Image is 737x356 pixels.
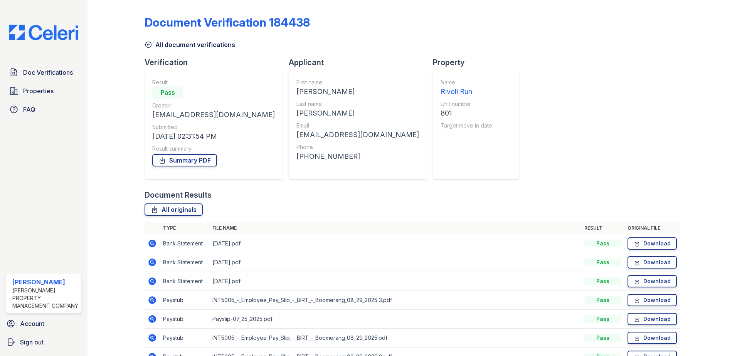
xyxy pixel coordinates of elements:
div: 801 [441,108,492,119]
div: [PERSON_NAME] Property Management Company [12,287,78,310]
td: INT5005_-_Employee_Pay_Slip_-_BIRT_-_Boomerang_08_29_2025.pdf [209,329,581,348]
div: [EMAIL_ADDRESS][DOMAIN_NAME] [296,129,419,140]
a: Sign out [3,334,84,350]
a: Summary PDF [152,154,217,166]
td: Paystub [160,291,209,310]
div: Submitted [152,123,275,131]
a: Doc Verifications [6,65,81,80]
div: Result [152,79,275,86]
a: Download [628,256,677,269]
span: Account [20,319,44,328]
span: Doc Verifications [23,68,73,77]
div: Pass [584,277,621,285]
a: Account [3,316,84,331]
th: Type [160,222,209,234]
a: All document verifications [145,40,235,49]
td: INT5005_-_Employee_Pay_Slip_-_BIRT_-_Boomerang_08_29_2025 3.pdf [209,291,581,310]
td: [DATE].pdf [209,272,581,291]
th: File name [209,222,581,234]
a: Download [628,275,677,287]
div: Document Results [145,190,212,200]
div: Target move in date [441,122,492,129]
img: CE_Logo_Blue-a8612792a0a2168367f1c8372b55b34899dd931a85d93a1a3d3e32e68fde9ad4.png [3,25,84,40]
a: Download [628,313,677,325]
div: [PHONE_NUMBER] [296,151,419,162]
div: [PERSON_NAME] [296,86,419,97]
a: Download [628,294,677,306]
div: Pass [584,240,621,247]
div: Pass [584,296,621,304]
a: Properties [6,83,81,99]
a: Name Rivoli Run [441,79,492,97]
td: Bank Statement [160,253,209,272]
div: Rivoli Run [441,86,492,97]
div: Applicant [289,57,433,68]
div: Pass [584,259,621,266]
div: Creator [152,102,275,109]
td: Bank Statement [160,272,209,291]
th: Result [581,222,624,234]
div: Last name [296,100,419,108]
span: FAQ [23,105,35,114]
span: Properties [23,86,54,96]
th: Original file [624,222,680,234]
a: FAQ [6,102,81,117]
td: Paystub [160,329,209,348]
div: Phone [296,143,419,151]
div: Document Verification 184438 [145,15,310,29]
td: [DATE].pdf [209,253,581,272]
div: Pass [584,334,621,342]
div: [EMAIL_ADDRESS][DOMAIN_NAME] [152,109,275,120]
td: Paystub [160,310,209,329]
div: [DATE] 02:31:54 PM [152,131,275,142]
div: [PERSON_NAME] [296,108,419,119]
div: Email [296,122,419,129]
div: Result summary [152,145,275,153]
div: Pass [152,86,183,99]
div: Name [441,79,492,86]
div: First name [296,79,419,86]
td: Bank Statement [160,234,209,253]
a: All originals [145,203,203,216]
div: Verification [145,57,289,68]
td: [DATE].pdf [209,234,581,253]
a: Download [628,332,677,344]
div: Property [433,57,525,68]
td: Payslip-07_25_2025.pdf [209,310,581,329]
span: Sign out [20,338,44,347]
div: Unit number [441,100,492,108]
div: Pass [584,315,621,323]
div: [PERSON_NAME] [12,277,78,287]
div: - [441,129,492,140]
a: Download [628,237,677,250]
